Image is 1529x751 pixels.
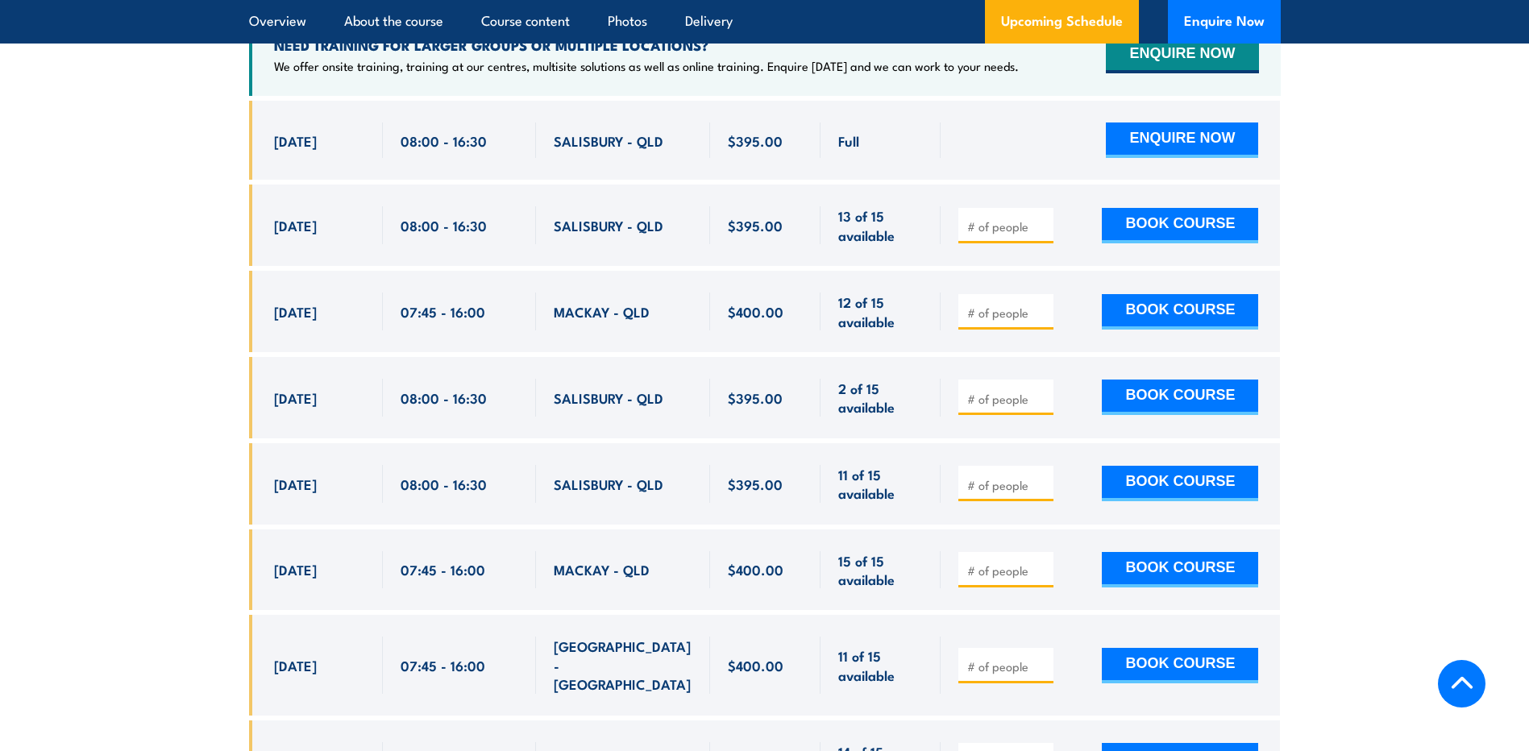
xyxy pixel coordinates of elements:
span: [DATE] [274,560,317,579]
span: MACKAY - QLD [554,302,650,321]
span: Full [838,131,859,150]
span: 12 of 15 available [838,293,923,330]
span: 2 of 15 available [838,379,923,417]
span: SALISBURY - QLD [554,216,663,234]
input: # of people [967,562,1048,579]
span: [DATE] [274,388,317,407]
input: # of people [967,218,1048,234]
span: 07:45 - 16:00 [401,302,485,321]
span: 15 of 15 available [838,551,923,589]
button: BOOK COURSE [1102,648,1258,683]
p: We offer onsite training, training at our centres, multisite solutions as well as online training... [274,58,1019,74]
span: $395.00 [728,475,783,493]
span: $400.00 [728,302,783,321]
span: 08:00 - 16:30 [401,216,487,234]
input: # of people [967,391,1048,407]
span: [GEOGRAPHIC_DATA] - [GEOGRAPHIC_DATA] [554,637,692,693]
span: [DATE] [274,216,317,234]
button: BOOK COURSE [1102,294,1258,330]
span: 13 of 15 available [838,206,923,244]
button: BOOK COURSE [1102,552,1258,587]
span: 08:00 - 16:30 [401,131,487,150]
h4: NEED TRAINING FOR LARGER GROUPS OR MULTIPLE LOCATIONS? [274,36,1019,54]
button: BOOK COURSE [1102,380,1258,415]
span: MACKAY - QLD [554,560,650,579]
span: $395.00 [728,131,783,150]
button: ENQUIRE NOW [1106,122,1258,158]
input: # of people [967,477,1048,493]
span: $395.00 [728,216,783,234]
span: 11 of 15 available [838,646,923,684]
span: [DATE] [274,302,317,321]
span: 11 of 15 available [838,465,923,503]
span: 07:45 - 16:00 [401,560,485,579]
span: SALISBURY - QLD [554,388,663,407]
span: $400.00 [728,560,783,579]
input: # of people [967,305,1048,321]
span: [DATE] [274,656,317,674]
span: 07:45 - 16:00 [401,656,485,674]
button: BOOK COURSE [1102,208,1258,243]
span: 08:00 - 16:30 [401,388,487,407]
span: 08:00 - 16:30 [401,475,487,493]
span: SALISBURY - QLD [554,131,663,150]
span: [DATE] [274,131,317,150]
span: $400.00 [728,656,783,674]
span: $395.00 [728,388,783,407]
input: # of people [967,658,1048,674]
span: [DATE] [274,475,317,493]
button: BOOK COURSE [1102,466,1258,501]
button: ENQUIRE NOW [1106,38,1258,73]
span: SALISBURY - QLD [554,475,663,493]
